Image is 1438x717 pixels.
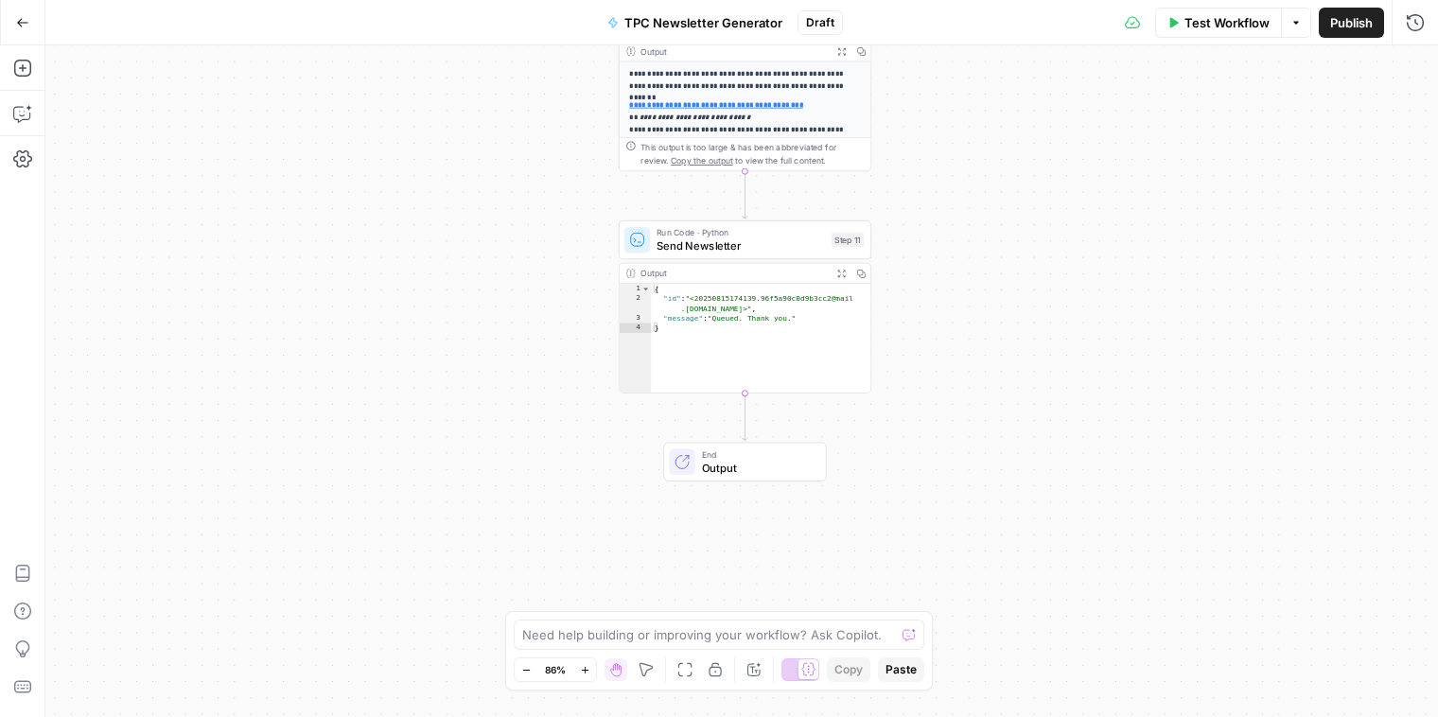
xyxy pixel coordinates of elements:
[640,44,827,58] div: Output
[1319,8,1384,38] button: Publish
[545,662,566,677] span: 86%
[620,294,652,314] div: 2
[620,313,652,323] div: 3
[620,284,652,293] div: 1
[596,8,794,38] button: TPC Newsletter Generator
[640,267,827,280] div: Output
[620,324,652,333] div: 4
[619,443,871,481] div: EndOutput
[624,13,782,32] span: TPC Newsletter Generator
[671,156,733,166] span: Copy the output
[878,657,924,682] button: Paste
[657,237,825,254] span: Send Newsletter
[641,284,650,293] span: Toggle code folding, rows 1 through 4
[806,14,834,31] span: Draft
[743,393,747,440] g: Edge from step_11 to end
[1184,13,1270,32] span: Test Workflow
[619,220,871,393] div: Run Code · PythonSend NewsletterStep 11Output{ "id":"<20250815174139.96f5a90c0d9b3cc2@mail .[DOMA...
[702,448,813,462] span: End
[640,141,864,167] div: This output is too large & has been abbreviated for review. to view the full content.
[827,657,870,682] button: Copy
[1155,8,1281,38] button: Test Workflow
[1330,13,1373,32] span: Publish
[657,226,825,239] span: Run Code · Python
[832,233,865,248] div: Step 11
[834,661,863,678] span: Copy
[743,171,747,219] g: Edge from step_13 to step_11
[702,460,813,476] span: Output
[886,661,917,678] span: Paste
